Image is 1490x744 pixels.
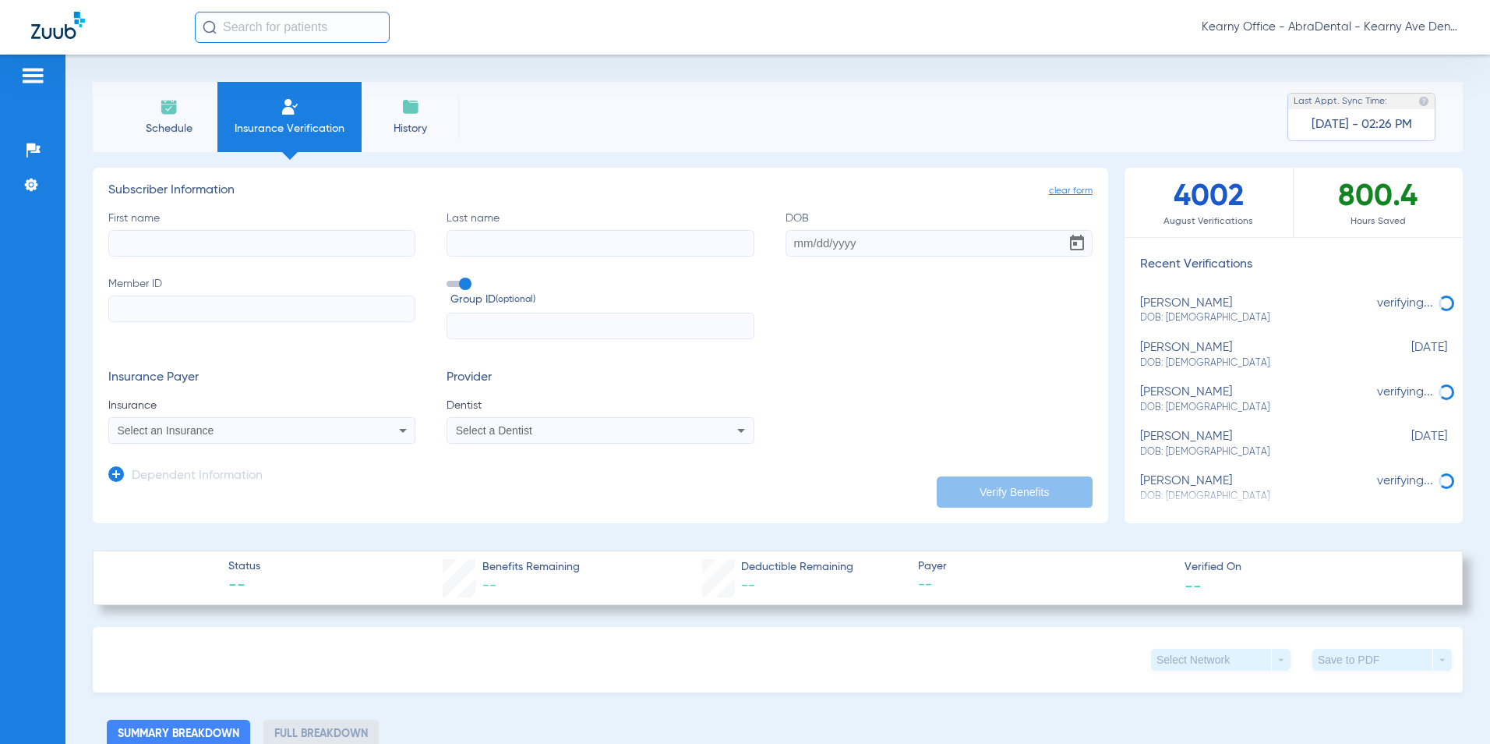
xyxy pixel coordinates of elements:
span: Benefits Remaining [482,559,580,576]
input: Member ID [108,296,415,322]
span: Status [228,558,260,575]
button: Verify Benefits [937,477,1093,508]
label: DOB [786,211,1093,257]
img: hamburger-icon [20,66,45,85]
div: [PERSON_NAME] [1140,474,1369,503]
span: Hours Saved [1294,214,1463,229]
button: Open calendar [1061,228,1093,259]
input: Last name [447,230,754,257]
div: 800.4 [1294,168,1463,237]
img: Zuub Logo [31,12,85,39]
input: Search for patients [195,12,390,43]
div: [PERSON_NAME] [1140,341,1369,370]
img: Search Icon [203,20,217,34]
span: [DATE] [1369,341,1447,370]
span: -- [228,576,260,597]
h3: Recent Verifications [1125,257,1463,273]
input: First name [108,230,415,257]
span: Last Appt. Sync Time: [1294,94,1387,109]
div: [PERSON_NAME] [1140,430,1369,459]
span: verifying... [1377,475,1433,487]
span: Kearny Office - AbraDental - Kearny Ave Dental, LLC - Kearny General [1202,19,1459,35]
span: verifying... [1377,386,1433,399]
img: last sync help info [1418,96,1429,107]
span: Group ID [450,292,754,308]
span: -- [482,579,496,593]
span: -- [741,579,755,593]
span: Schedule [132,121,206,136]
span: DOB: [DEMOGRAPHIC_DATA] [1140,401,1369,415]
span: [DATE] [1369,430,1447,459]
span: Insurance Verification [229,121,350,136]
img: Manual Insurance Verification [281,97,299,116]
img: Schedule [160,97,178,116]
label: First name [108,211,415,257]
div: [PERSON_NAME] [1140,296,1369,325]
label: Member ID [108,276,415,340]
h3: Subscriber Information [108,183,1093,199]
h3: Provider [447,370,754,386]
span: Select a Dentist [456,424,532,437]
span: DOB: [DEMOGRAPHIC_DATA] [1140,356,1369,370]
span: Deductible Remaining [741,559,853,576]
small: (optional) [496,292,535,308]
span: Dentist [447,398,754,413]
span: clear form [1049,183,1093,199]
span: -- [1185,577,1202,593]
span: Select an Insurance [118,424,214,437]
span: verifying... [1377,297,1433,310]
div: [PERSON_NAME] [1140,385,1369,414]
span: Verified On [1185,559,1438,576]
input: DOBOpen calendar [786,230,1093,257]
span: DOB: [DEMOGRAPHIC_DATA] [1140,311,1369,325]
div: 4002 [1125,168,1294,237]
span: Insurance [108,398,415,413]
label: Last name [447,211,754,257]
h3: Insurance Payer [108,370,415,386]
span: August Verifications [1125,214,1293,229]
span: History [373,121,447,136]
span: Payer [918,558,1171,575]
span: [DATE] - 02:26 PM [1312,117,1412,133]
img: History [401,97,420,116]
h3: Dependent Information [132,469,263,484]
span: DOB: [DEMOGRAPHIC_DATA] [1140,445,1369,459]
span: -- [918,576,1171,595]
